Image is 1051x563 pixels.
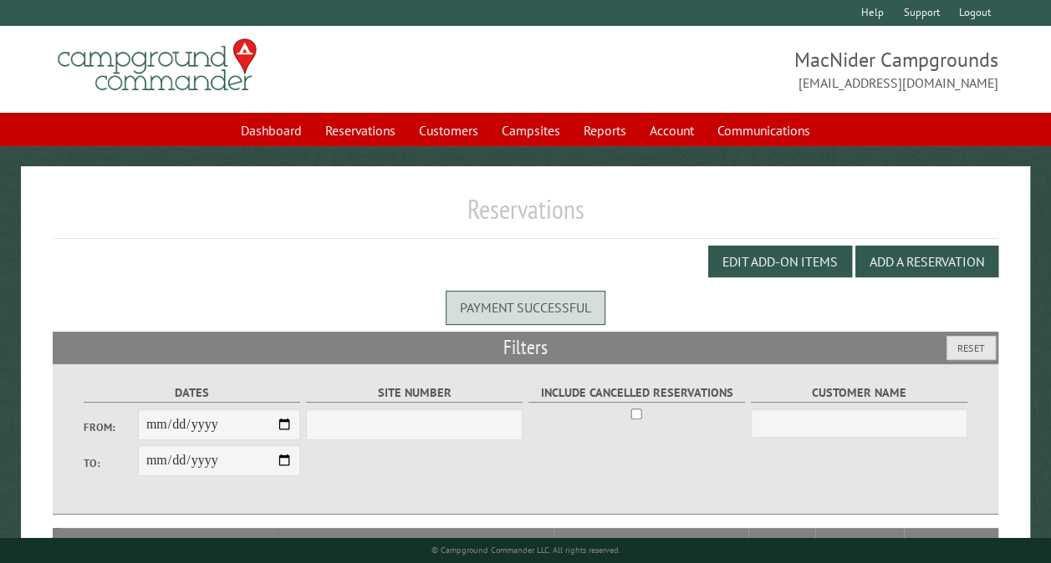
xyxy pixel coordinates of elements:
label: From: [84,419,138,435]
a: Communications [707,114,820,146]
a: Reports [574,114,636,146]
th: Site [61,528,153,558]
img: Campground Commander [53,33,262,98]
a: Account [640,114,704,146]
th: Due [815,528,904,558]
label: To: [84,455,138,471]
th: Dates [153,528,273,558]
a: Reservations [315,114,406,146]
button: Add a Reservation [855,246,998,277]
th: Total [748,528,815,558]
label: Customer Name [751,383,967,403]
a: Dashboard [231,114,312,146]
h2: Filters [53,332,998,363]
div: Payment successful [446,291,605,324]
h1: Reservations [53,193,998,239]
th: Camper Details [273,528,554,558]
button: Reset [946,336,996,360]
th: Edit [904,528,999,558]
span: MacNider Campgrounds [EMAIL_ADDRESS][DOMAIN_NAME] [526,46,999,93]
a: Customers [409,114,488,146]
label: Site Number [306,383,523,403]
label: Include Cancelled Reservations [528,383,745,403]
th: Customer [554,528,747,558]
a: Campsites [492,114,570,146]
small: © Campground Commander LLC. All rights reserved. [431,545,620,555]
label: Dates [84,383,300,403]
button: Edit Add-on Items [708,246,852,277]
